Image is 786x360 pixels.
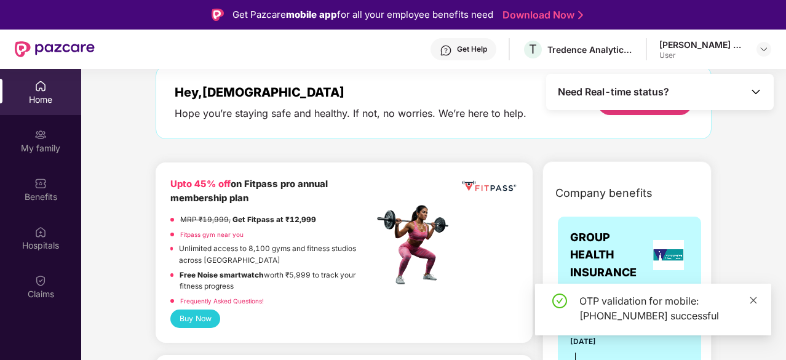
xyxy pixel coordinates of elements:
div: Tredence Analytics Solutions Private Limited [547,44,633,55]
img: fppp.png [460,177,518,195]
img: Toggle Icon [750,86,762,98]
div: User [659,50,745,60]
a: Frequently Asked Questions! [180,297,264,305]
img: svg+xml;base64,PHN2ZyB3aWR0aD0iMjAiIGhlaWdodD0iMjAiIHZpZXdCb3g9IjAgMCAyMCAyMCIgZmlsbD0ibm9uZSIgeG... [34,129,47,141]
img: svg+xml;base64,PHN2ZyBpZD0iSGVscC0zMngzMiIgeG1sbnM9Imh0dHA6Ly93d3cudzMub3JnLzIwMDAvc3ZnIiB3aWR0aD... [440,44,452,57]
strong: Get Fitpass at ₹12,999 [232,215,316,224]
p: worth ₹5,999 to track your fitness progress [180,270,373,292]
div: Get Pazcare for all your employee benefits need [232,7,493,22]
b: Upto 45% off [170,178,231,190]
img: svg+xml;base64,PHN2ZyBpZD0iSG9zcGl0YWxzIiB4bWxucz0iaHR0cDovL3d3dy53My5vcmcvMjAwMC9zdmciIHdpZHRoPS... [34,226,47,238]
span: T [529,42,537,57]
div: Hey, [DEMOGRAPHIC_DATA] [175,85,526,100]
img: Logo [212,9,224,21]
a: Download Now [502,9,579,22]
b: on Fitpass pro annual membership plan [170,178,328,204]
img: insurerLogo [653,240,684,270]
span: Need Real-time status? [558,86,669,98]
button: Buy Now [170,310,220,327]
del: MRP ₹19,999, [180,215,231,224]
img: Stroke [578,9,583,22]
img: fpp.png [373,202,459,288]
div: Hope you’re staying safe and healthy. If not, no worries. We’re here to help. [175,107,526,120]
img: New Pazcare Logo [15,41,95,57]
div: OTP validation for mobile: [PHONE_NUMBER] successful [579,294,756,323]
span: check-circle [552,294,567,308]
span: Company benefits [555,185,653,202]
span: close [749,296,758,305]
strong: Free Noise smartwatch [180,271,264,279]
strong: mobile app [286,9,337,20]
img: svg+xml;base64,PHN2ZyBpZD0iQ2xhaW0iIHhtbG5zPSJodHRwOi8vd3d3LnczLm9yZy8yMDAwL3N2ZyIgd2lkdGg9IjIwIi... [34,274,47,287]
span: [DATE] [570,337,596,346]
span: GROUP HEALTH INSURANCE [570,229,648,281]
span: Cover [570,281,615,294]
a: Fitpass gym near you [180,231,244,238]
img: svg+xml;base64,PHN2ZyBpZD0iRHJvcGRvd24tMzJ4MzIiIHhtbG5zPSJodHRwOi8vd3d3LnczLm9yZy8yMDAwL3N2ZyIgd2... [759,44,769,54]
div: [PERSON_NAME] Nagar [659,39,745,50]
div: Get Help [457,44,487,54]
p: Unlimited access to 8,100 gyms and fitness studios across [GEOGRAPHIC_DATA] [179,243,373,266]
img: svg+xml;base64,PHN2ZyBpZD0iSG9tZSIgeG1sbnM9Imh0dHA6Ly93d3cudzMub3JnLzIwMDAvc3ZnIiB3aWR0aD0iMjAiIG... [34,80,47,92]
img: svg+xml;base64,PHN2ZyBpZD0iQmVuZWZpdHMiIHhtbG5zPSJodHRwOi8vd3d3LnczLm9yZy8yMDAwL3N2ZyIgd2lkdGg9Ij... [34,177,47,190]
